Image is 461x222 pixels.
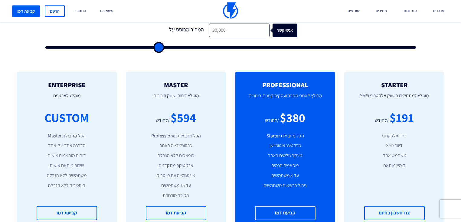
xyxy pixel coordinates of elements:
[280,109,305,126] div: $380
[244,133,326,140] li: הכל מחבילת Starter
[244,81,326,88] h2: PROFESSIONAL
[135,162,217,169] li: אנליטיקה מתקדמת
[278,24,302,37] div: אנשי קשר
[26,81,108,88] h2: ENTERPRISE
[244,162,326,169] li: פופאפים חכמים
[135,172,217,179] li: אינטגרציה עם פייסבוק
[390,109,414,126] div: $191
[353,162,435,169] li: דומיין מותאם
[135,152,217,159] li: פופאפים ללא הגבלה
[26,162,108,169] li: שירות מותאם אישית
[135,192,217,199] li: תמיכה מורחבת
[244,142,326,149] li: מרקטינג אוטומיישן
[135,182,217,189] li: עד 15 משתמשים
[26,142,108,149] li: הדרכה אחד-על-אחד
[26,182,108,189] li: היסטוריה ללא הגבלה
[135,133,217,140] li: הכל מחבילת Professional
[164,24,209,37] div: המחיר מבוסס על
[26,88,108,109] p: מומלץ לארגונים
[353,142,435,149] li: דיוור SMS
[244,88,326,109] p: מומלץ לאתרי מסחר ועסקים קטנים-בינוניים
[135,88,217,109] p: מומלץ לצוותי שיווק ומכירות
[146,206,206,220] a: קביעת דמו
[44,109,89,126] div: CUSTOM
[37,206,97,220] a: קביעת דמו
[45,5,65,17] a: הרשם
[353,88,435,109] p: מומלץ למתחילים בשיווק אלקטרוני וSMS
[26,172,108,179] li: משתמשים ללא הגבלה
[135,142,217,149] li: פרסונליזציה באתר
[353,81,435,88] h2: STARTER
[244,172,326,179] li: עד 3 משתמשים
[353,152,435,159] li: משתמש אחד
[364,206,425,220] a: צרו חשבון בחינם
[171,109,196,126] div: $594
[265,117,279,124] div: /לחודש
[244,182,326,189] li: ניהול הרשאות משתמשים
[156,117,170,124] div: /לחודש
[135,81,217,88] h2: MASTER
[353,133,435,140] li: דיוור אלקטרוני
[375,117,389,124] div: /לחודש
[26,133,108,140] li: הכל מחבילת Master
[12,5,40,17] a: קביעת דמו
[255,206,316,220] a: קביעת דמו
[244,152,326,159] li: מעקב גולשים באתר
[26,152,108,159] li: דוחות מותאמים אישית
